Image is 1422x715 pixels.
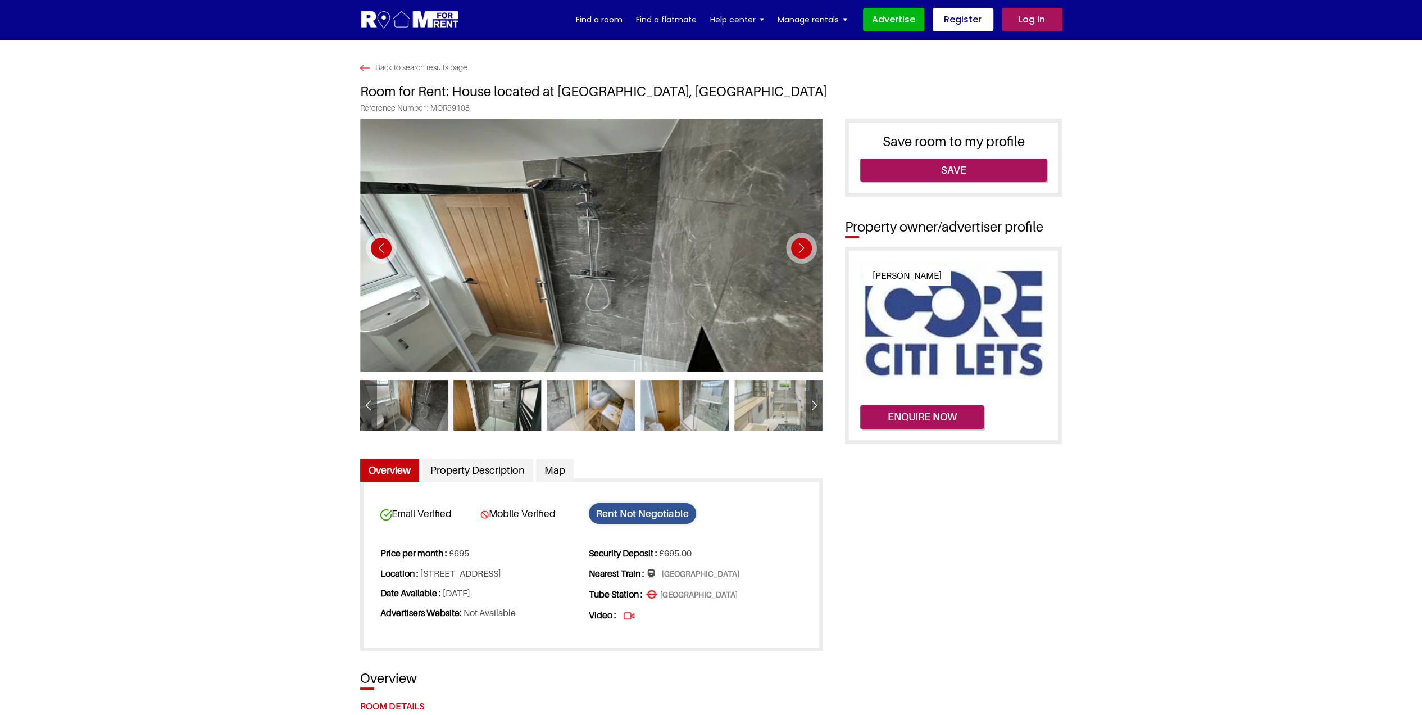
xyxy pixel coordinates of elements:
[380,547,447,559] strong: Price per month :
[710,11,764,28] a: Help center
[589,547,657,559] strong: Security Deposit :
[360,10,460,30] img: Logo for Room for Rent, featuring a welcoming design with a house icon and modern typography
[860,262,1047,383] img: Profile
[648,569,739,580] span: [GEOGRAPHIC_DATA]
[646,590,738,601] span: [GEOGRAPHIC_DATA]
[806,393,823,420] div: Next slide
[360,701,823,712] h5: Room Details
[360,63,467,73] a: Back to search results page
[380,509,392,521] img: card-verified
[636,11,697,28] a: Find a flatmate
[360,393,377,420] div: Previous slide
[366,233,397,264] div: Previous slide
[380,607,462,618] strong: Advertisers Website:
[360,65,370,71] img: Search
[778,11,847,28] a: Manage rentals
[536,459,574,482] a: Map
[863,8,924,31] a: Advertise
[360,671,823,687] h3: Overview
[589,503,696,524] span: Rent Not Negotiable
[380,587,441,599] strong: Date Available :
[360,459,419,482] a: Overview
[589,609,616,621] strong: Video :
[1002,8,1062,31] a: Log in
[360,73,1062,103] h1: Room for Rent: House located at [GEOGRAPHIC_DATA], [GEOGRAPHIC_DATA]
[380,603,587,623] li: Not Available
[576,11,623,28] a: Find a room
[860,134,1047,150] h3: Save room to my profile
[589,544,796,563] li: £695.00
[360,119,823,372] img: Photo 3 of House located at Beaver Road, Carlisle CA2 7PS, UK located at Beaver Road, Carlisle CA...
[380,508,479,520] span: Email Verified
[589,568,644,579] strong: Nearest Train :
[380,564,587,583] li: [STREET_ADDRESS]
[589,589,643,600] strong: Tube Station :
[422,459,533,482] a: Property Description
[480,508,579,519] span: Mobile Verified
[786,233,817,264] div: Next slide
[380,568,419,579] strong: Location :
[380,583,587,603] li: [DATE]
[480,510,489,519] img: card-verified
[933,8,993,31] a: Register
[860,405,984,429] button: Enquire now
[380,544,587,563] li: £695
[860,159,1047,182] a: Save
[864,266,951,286] span: [PERSON_NAME]
[360,103,1062,119] span: Reference Number : MOR59108
[839,219,1062,236] h2: Property owner/advertiser profile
